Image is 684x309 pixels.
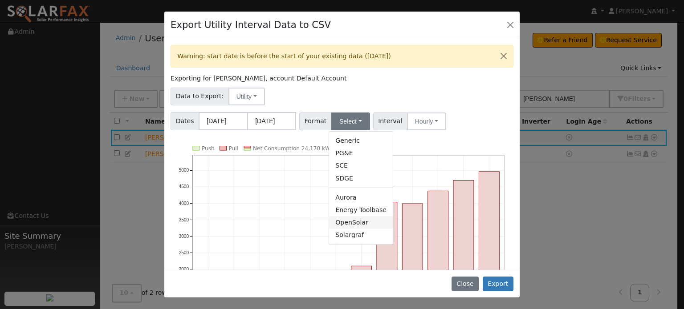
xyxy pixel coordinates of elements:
label: Exporting for [PERSON_NAME], account Default Account [171,74,346,83]
text: Push [202,145,215,152]
text: 5000 [179,168,189,173]
a: Solargraf [329,229,393,241]
button: Close [452,277,479,292]
a: SCE [329,160,393,172]
text: 3000 [179,234,189,239]
button: Close [494,45,513,67]
span: Interval [373,112,407,130]
text: 4500 [179,185,189,189]
text: Pull [229,145,238,152]
button: Export [483,277,513,292]
text: Net Consumption 24,170 kWh [253,145,334,152]
span: Data to Export: [171,88,229,105]
span: Format [299,112,332,130]
button: Select [331,112,370,130]
a: SDGE [329,172,393,185]
text: 4000 [179,201,189,206]
text: 2000 [179,267,189,272]
a: PG&E [329,147,393,160]
button: Hourly [407,112,446,130]
a: Energy Toolbase [329,204,393,216]
text: 2500 [179,250,189,255]
text: 3500 [179,217,189,222]
button: Close [504,18,517,31]
a: OpenSolar [329,216,393,229]
h4: Export Utility Interval Data to CSV [171,18,331,32]
button: Utility [228,88,265,105]
a: Generic [329,135,393,147]
a: Aurora [329,191,393,204]
span: Dates [171,112,199,130]
div: Warning: start date is before the start of your existing data ([DATE]) [171,45,513,68]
